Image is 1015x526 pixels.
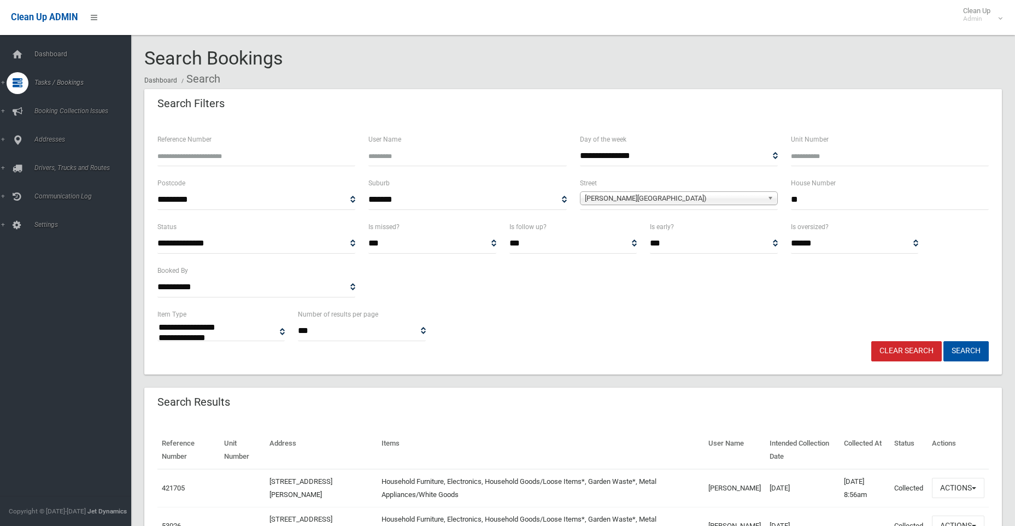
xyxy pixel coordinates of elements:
span: Tasks / Bookings [31,79,139,86]
span: Addresses [31,136,139,143]
span: Copyright © [DATE]-[DATE] [9,507,86,515]
label: Is missed? [368,221,400,233]
span: Communication Log [31,192,139,200]
span: Dashboard [31,50,139,58]
strong: Jet Dynamics [87,507,127,515]
a: [STREET_ADDRESS][PERSON_NAME] [269,477,332,499]
label: Status [157,221,177,233]
label: Unit Number [791,133,829,145]
small: Admin [963,15,990,23]
td: Household Furniture, Electronics, Household Goods/Loose Items*, Garden Waste*, Metal Appliances/W... [377,469,704,507]
a: Clear Search [871,341,942,361]
a: 421705 [162,484,185,492]
th: Unit Number [220,431,265,469]
label: Booked By [157,265,188,277]
label: Postcode [157,177,185,189]
a: Dashboard [144,77,177,84]
button: Actions [932,478,984,498]
button: Search [943,341,989,361]
label: Item Type [157,308,186,320]
label: Reference Number [157,133,212,145]
li: Search [179,69,220,89]
span: [PERSON_NAME][GEOGRAPHIC_DATA]) [585,192,763,205]
label: House Number [791,177,836,189]
span: Clean Up ADMIN [11,12,78,22]
th: User Name [704,431,765,469]
label: Is oversized? [791,221,829,233]
span: Clean Up [958,7,1001,23]
th: Intended Collection Date [765,431,840,469]
label: Number of results per page [298,308,378,320]
th: Reference Number [157,431,220,469]
label: Street [580,177,597,189]
th: Items [377,431,704,469]
header: Search Filters [144,93,238,114]
td: [DATE] 8:56am [840,469,890,507]
th: Address [265,431,378,469]
th: Status [890,431,928,469]
th: Actions [928,431,989,469]
span: Settings [31,221,139,229]
label: Suburb [368,177,390,189]
label: Is follow up? [509,221,547,233]
label: User Name [368,133,401,145]
span: Drivers, Trucks and Routes [31,164,139,172]
th: Collected At [840,431,890,469]
span: Search Bookings [144,47,283,69]
label: Day of the week [580,133,626,145]
td: Collected [890,469,928,507]
span: Booking Collection Issues [31,107,139,115]
label: Is early? [650,221,674,233]
header: Search Results [144,391,243,413]
td: [PERSON_NAME] [704,469,765,507]
td: [DATE] [765,469,840,507]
